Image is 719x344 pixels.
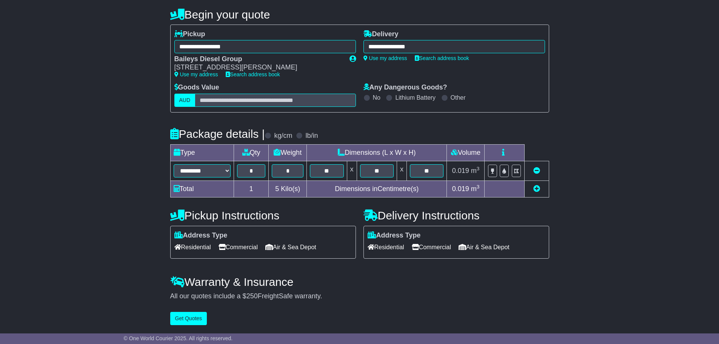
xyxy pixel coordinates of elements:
span: © One World Courier 2025. All rights reserved. [124,335,233,341]
a: Search address book [415,55,469,61]
span: 0.019 [452,167,469,174]
label: Address Type [174,231,228,240]
span: Residential [174,241,211,253]
button: Get Quotes [170,312,207,325]
span: 0.019 [452,185,469,193]
span: 250 [246,292,258,300]
a: Remove this item [533,167,540,174]
label: kg/cm [274,132,292,140]
td: Qty [234,144,269,161]
span: Commercial [412,241,451,253]
label: Other [451,94,466,101]
td: x [347,161,357,180]
span: m [471,185,480,193]
a: Add new item [533,185,540,193]
label: lb/in [305,132,318,140]
label: Address Type [368,231,421,240]
span: Air & Sea Depot [265,241,316,253]
td: 1 [234,180,269,197]
td: Dimensions in Centimetre(s) [307,180,447,197]
label: Goods Value [174,83,219,92]
label: Pickup [174,30,205,39]
div: [STREET_ADDRESS][PERSON_NAME] [174,63,342,72]
td: x [397,161,406,180]
h4: Delivery Instructions [363,209,549,222]
td: Kilo(s) [269,180,307,197]
label: AUD [174,94,196,107]
td: Weight [269,144,307,161]
a: Use my address [174,71,218,77]
span: m [471,167,480,174]
td: Volume [447,144,485,161]
td: Type [170,144,234,161]
sup: 3 [477,184,480,190]
td: Total [170,180,234,197]
label: Any Dangerous Goods? [363,83,447,92]
span: Commercial [219,241,258,253]
span: Residential [368,241,404,253]
a: Use my address [363,55,407,61]
label: No [373,94,380,101]
h4: Pickup Instructions [170,209,356,222]
sup: 3 [477,166,480,171]
div: All our quotes include a $ FreightSafe warranty. [170,292,549,301]
a: Search address book [226,71,280,77]
div: Baileys Diesel Group [174,55,342,63]
label: Lithium Battery [395,94,436,101]
td: Dimensions (L x W x H) [307,144,447,161]
h4: Package details | [170,128,265,140]
span: Air & Sea Depot [459,241,510,253]
span: 5 [275,185,279,193]
h4: Begin your quote [170,8,549,21]
label: Delivery [363,30,399,39]
h4: Warranty & Insurance [170,276,549,288]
